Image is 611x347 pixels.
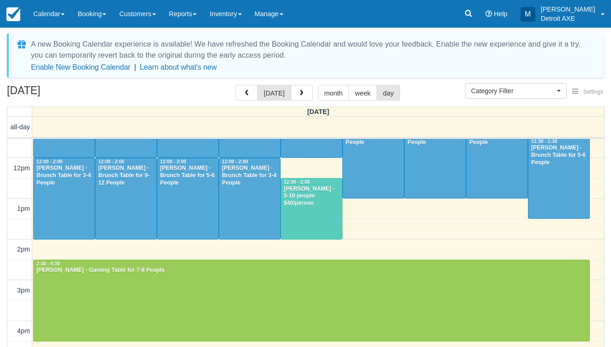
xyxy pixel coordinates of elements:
span: Help [494,10,508,18]
div: [PERSON_NAME] - Brunch Table for 5-6 People [160,165,216,187]
div: [PERSON_NAME] - Brunch Table for 3-4 People [222,165,278,187]
span: Settings [583,89,603,95]
i: Help [485,11,492,17]
span: Category Filter [471,86,555,96]
a: 11:30 - 1:30[PERSON_NAME] - Brunch Table for 5-6 People [528,138,590,219]
span: 12:00 - 2:00 [98,159,125,164]
span: 4pm [17,327,30,335]
span: [DATE] [307,108,329,115]
span: 1pm [17,205,30,212]
p: Detroit AXE [541,14,595,23]
a: 12:00 - 2:00[PERSON_NAME] - Brunch Table for 3-4 People [33,158,95,239]
img: checkfront-main-nav-mini-logo.png [6,7,20,21]
span: | [134,63,136,71]
a: 12:30 - 2:00[PERSON_NAME] - 5-10 people $40/person [281,178,342,239]
span: 3pm [17,287,30,294]
div: [PERSON_NAME] - Brunch Table for 3-4 People [36,165,92,187]
span: all-day [11,123,30,131]
button: month [318,85,349,101]
button: week [348,85,377,101]
button: Settings [567,85,609,99]
a: 12:00 - 2:00[PERSON_NAME] - Brunch Table for 5-6 People [157,158,219,239]
div: A new Booking Calendar experience is available! We have refreshed the Booking Calendar and would ... [31,39,593,61]
a: [PERSON_NAME] - Brunch Table for 7-8 People [342,117,404,198]
span: 11:30 - 1:30 [531,139,557,144]
span: 12:00 - 2:00 [36,159,63,164]
button: Category Filter [465,83,567,99]
span: 12:00 - 2:00 [160,159,186,164]
span: 12:00 - 2:00 [222,159,248,164]
div: [PERSON_NAME] - 5-10 people $40/person [283,185,340,208]
a: [PERSON_NAME] - Brunch Table for 1-2 People [404,117,466,198]
span: 2pm [17,245,30,253]
a: [PERSON_NAME] - Brunch Table for 3-4 People [466,117,528,198]
a: 2:30 - 4:30[PERSON_NAME] - Gaming Table for 7-8 People [33,260,590,341]
button: Enable New Booking Calendar [31,63,131,72]
button: day [377,85,400,101]
div: [PERSON_NAME] - Brunch Table for 5-6 People [531,144,587,167]
div: [PERSON_NAME] - Gaming Table for 7-8 People [36,267,587,274]
a: 12:00 - 2:00[PERSON_NAME] - Brunch Table for 3-4 People [219,158,281,239]
button: [DATE] [257,85,291,101]
a: 12:00 - 2:00[PERSON_NAME] - Brunch Table for 9-12 People [95,158,157,239]
span: 2:30 - 4:30 [36,261,60,266]
div: [PERSON_NAME] - Brunch Table for 9-12 People [98,165,154,187]
div: M [521,7,535,22]
span: 12pm [13,164,30,172]
h2: [DATE] [7,85,124,102]
p: [PERSON_NAME] [541,5,595,14]
span: 12:30 - 2:00 [284,179,310,185]
a: Learn about what's new [140,63,217,71]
